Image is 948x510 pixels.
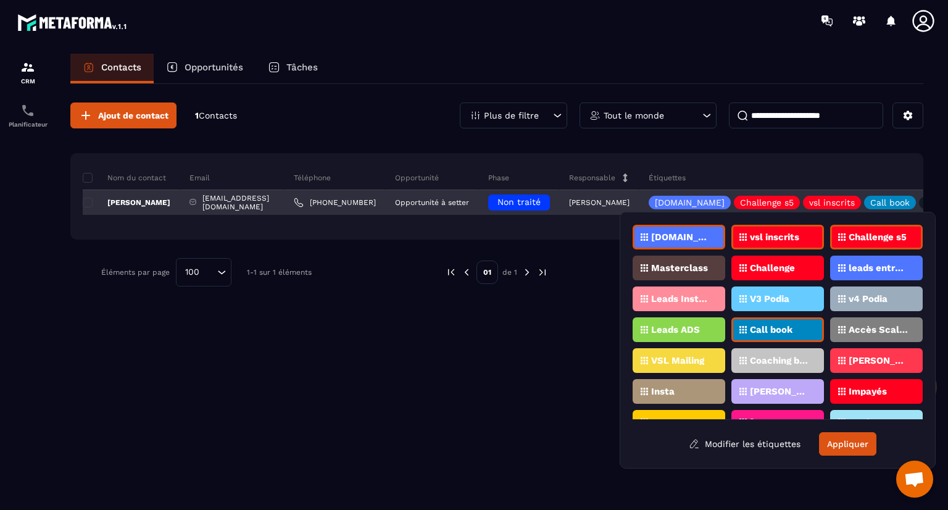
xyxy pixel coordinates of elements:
p: [PERSON_NAME]. 1:1 6m 3app [849,356,908,365]
p: Opportunités [185,62,243,73]
p: vsl inscrits [809,198,855,207]
p: Plus de filtre [484,111,539,120]
p: [PERSON_NAME]. 1:1 6m 3app. [750,418,810,427]
a: [PHONE_NUMBER] [294,198,376,207]
p: 01 [476,261,498,284]
img: logo [17,11,128,33]
p: Insta [651,387,675,396]
p: leads entrants vsl [849,264,908,272]
span: 100 [181,265,204,279]
p: 1 [195,110,237,122]
button: Modifier les étiquettes [680,433,810,455]
p: Téléphone [294,173,331,183]
p: Contacts [101,62,141,73]
p: Opportunité à setter [395,198,469,207]
button: Ajout de contact [70,102,177,128]
a: Ouvrir le chat [896,461,933,498]
p: Éléments par page [101,268,170,277]
button: Appliquer [819,432,876,456]
p: Planificateur [3,121,52,128]
p: [DOMAIN_NAME] [651,233,711,241]
p: [PERSON_NAME] [83,198,170,207]
a: Opportunités [154,54,256,83]
img: next [522,267,533,278]
p: CRM [3,78,52,85]
p: Accès Scaler Podia [849,325,908,334]
p: Impayés [849,387,887,396]
p: Responsable [569,173,615,183]
p: de 1 [502,267,517,277]
input: Search for option [204,265,214,279]
p: Phase [488,173,509,183]
p: Accès coupés ✖️ [849,418,908,427]
img: prev [461,267,472,278]
p: Étiquettes [649,173,686,183]
img: prev [446,267,457,278]
p: Call book [870,198,910,207]
p: +1 [919,196,934,209]
img: scheduler [20,103,35,118]
p: [PERSON_NAME] [569,198,630,207]
a: Contacts [70,54,154,83]
p: Nom du contact [83,173,166,183]
span: Non traité [497,197,541,207]
a: Tâches [256,54,330,83]
p: Masterclass [651,264,708,272]
p: Aurore Acc. 1:1 6m 3app. [651,418,711,427]
p: Opportunité [395,173,439,183]
a: schedulerschedulerPlanificateur [3,94,52,137]
p: Tâches [286,62,318,73]
img: next [537,267,548,278]
p: Leads ADS [651,325,700,334]
p: Leads Instagram [651,295,711,303]
p: Coaching book [750,356,810,365]
p: Challenge s5 [849,233,907,241]
span: Ajout de contact [98,109,168,122]
p: 1-1 sur 1 éléments [247,268,312,277]
p: Call book [750,325,792,334]
span: Contacts [199,111,237,120]
a: formationformationCRM [3,51,52,94]
div: Search for option [176,258,231,286]
p: [DOMAIN_NAME] [655,198,725,207]
p: Challenge [750,264,795,272]
p: V3 Podia [750,295,789,303]
p: [PERSON_NAME]. 1:1 6m 3 app [750,387,810,396]
p: v4 Podia [849,295,888,303]
p: vsl inscrits [750,233,799,241]
p: Tout le monde [604,111,664,120]
p: Challenge s5 [740,198,794,207]
img: formation [20,60,35,75]
p: Email [189,173,210,183]
p: VSL Mailing [651,356,704,365]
